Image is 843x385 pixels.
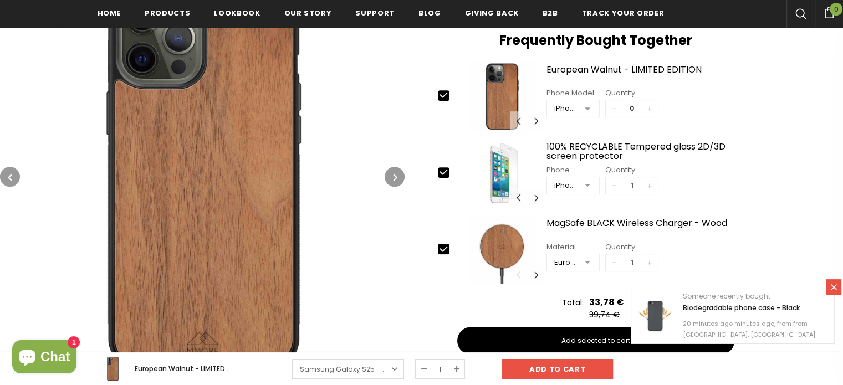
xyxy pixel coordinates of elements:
[418,8,441,18] span: Blog
[641,177,658,194] span: +
[546,165,600,176] div: Phone
[546,88,600,99] div: Phone Model
[543,8,558,18] span: B2B
[546,242,600,253] div: Material
[546,218,754,238] a: MagSafe BLACK Wireless Charger - Wood
[605,88,658,99] div: Quantity
[284,8,332,18] span: Our Story
[683,303,800,312] a: Biodegradable phone case - Black
[589,309,627,320] div: 39,74 €
[465,8,519,18] span: Giving back
[438,32,754,49] h2: Frequently Bought Together
[355,8,395,18] span: support
[460,62,544,131] img: European Walnut - LIMITED EDITION image 26
[214,8,260,18] span: Lookbook
[641,100,658,117] span: +
[460,215,544,284] img: MagSafe BLACK Wireless Charger - Wood image 0
[605,242,658,253] div: Quantity
[561,336,630,346] span: Add selected to cart
[457,327,734,355] button: Add selected to cart
[554,180,577,191] div: iPhone 6/6S/7/8/SE2/SE3
[554,103,577,114] div: iPhone 15 Pro Max
[641,254,658,271] span: +
[554,257,577,268] div: European Walnut Wood
[292,359,404,379] a: Samsung Galaxy S25 -€19.80EUR
[605,165,658,176] div: Quantity
[830,3,842,16] span: 0
[502,359,613,379] input: Add to cart
[98,8,121,18] span: Home
[683,291,770,301] span: Someone recently bought
[546,142,754,161] a: 100% RECYCLABLE Tempered glass 2D/3D screen protector
[606,254,622,271] span: −
[683,319,815,339] span: 20 minutes ago minutes ago, from from [GEOGRAPHIC_DATA], [GEOGRAPHIC_DATA]
[589,295,624,309] div: 33,78 €
[606,177,622,194] span: −
[145,8,190,18] span: Products
[815,5,843,18] a: 0
[9,340,80,376] inbox-online-store-chat: Shopify online store chat
[562,297,584,308] div: Total:
[460,139,544,208] img: Screen Protector iPhone SE 2
[546,65,754,84] a: European Walnut - LIMITED EDITION
[582,8,664,18] span: Track your order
